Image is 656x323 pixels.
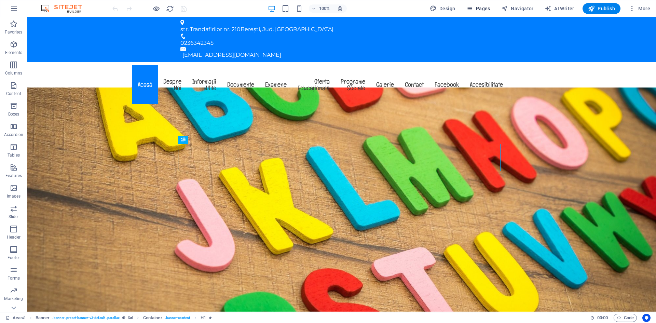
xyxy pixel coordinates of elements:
p: Content [6,91,21,96]
p: Elements [5,50,23,55]
i: This element is a customizable preset [122,316,125,320]
p: Favorites [5,29,22,35]
span: Design [430,5,455,12]
p: Boxes [8,111,19,117]
span: Pages [466,5,490,12]
button: Navigator [498,3,536,14]
span: Click to select. Double-click to edit [143,314,162,322]
a: Click to cancel selection. Double-click to open Pages [5,314,26,322]
button: reload [166,4,174,13]
button: Design [427,3,458,14]
span: More [629,5,650,12]
p: Header [7,234,20,240]
h6: Session time [590,314,608,322]
button: Code [614,314,637,322]
p: Features [5,173,22,178]
h6: 100% [319,4,330,13]
button: More [626,3,653,14]
p: Accordion [4,132,23,137]
p: Columns [5,70,22,76]
span: Click to select. Double-click to edit [201,314,206,322]
span: AI Writer [545,5,574,12]
nav: breadcrumb [36,314,212,322]
span: Click to select. Double-click to edit [36,314,50,322]
img: Editor Logo [39,4,91,13]
span: Publish [588,5,615,12]
i: This element contains a background [128,316,133,320]
div: Design (Ctrl+Alt+Y) [427,3,458,14]
span: : [602,315,603,320]
span: Navigator [501,5,534,12]
button: Click here to leave preview mode and continue editing [152,4,160,13]
p: Footer [8,255,20,260]
p: Marketing [4,296,23,301]
button: AI Writer [542,3,577,14]
span: . banner-content [165,314,190,322]
button: Publish [583,3,620,14]
p: Images [7,193,21,199]
i: Reload page [166,5,174,13]
span: 00 00 [597,314,608,322]
p: Slider [9,214,19,219]
span: Code [617,314,634,322]
button: 100% [309,4,333,13]
button: Usercentrics [642,314,651,322]
button: Pages [463,3,493,14]
p: Tables [8,152,20,158]
i: On resize automatically adjust zoom level to fit chosen device. [337,5,343,12]
p: Forms [8,275,20,281]
span: . banner .preset-banner-v3-default .parallax [52,314,120,322]
i: Element contains an animation [209,316,212,320]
